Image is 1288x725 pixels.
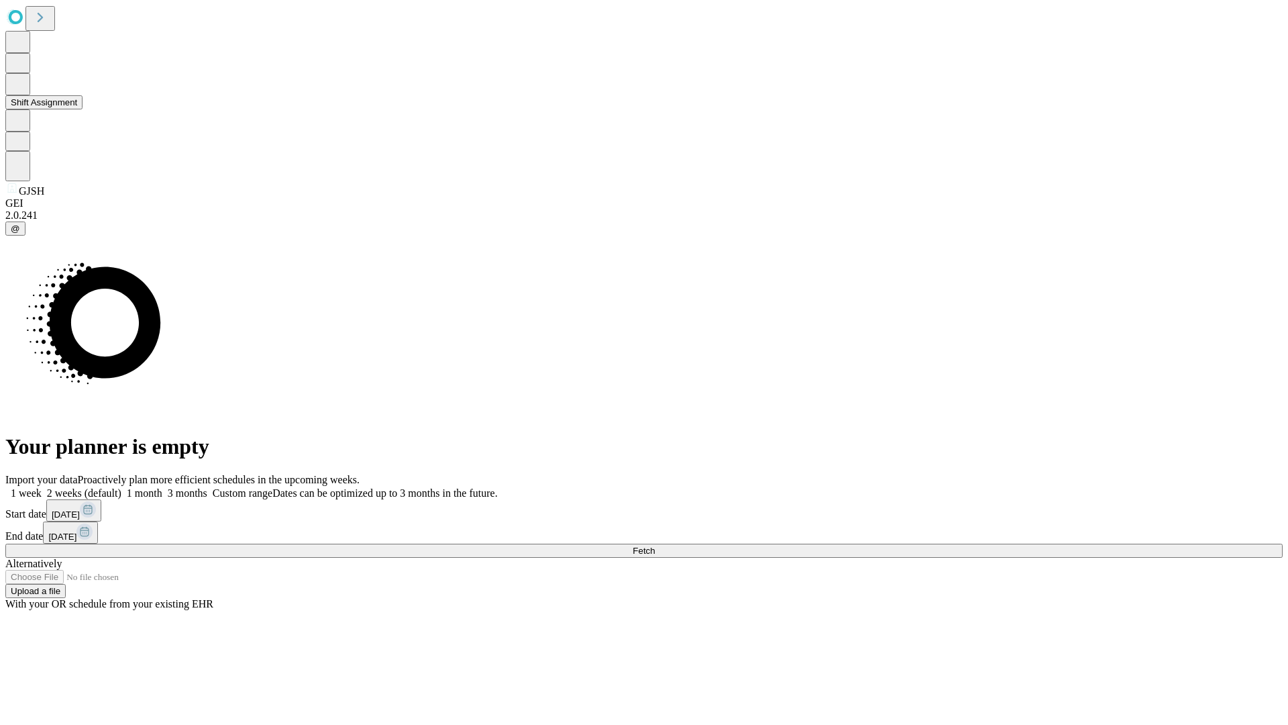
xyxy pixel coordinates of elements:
[78,474,360,485] span: Proactively plan more efficient schedules in the upcoming weeks.
[48,532,76,542] span: [DATE]
[633,546,655,556] span: Fetch
[213,487,272,499] span: Custom range
[43,522,98,544] button: [DATE]
[127,487,162,499] span: 1 month
[5,558,62,569] span: Alternatively
[272,487,497,499] span: Dates can be optimized up to 3 months in the future.
[52,510,80,520] span: [DATE]
[5,95,83,109] button: Shift Assignment
[5,598,213,610] span: With your OR schedule from your existing EHR
[5,434,1283,459] h1: Your planner is empty
[19,185,44,197] span: GJSH
[5,584,66,598] button: Upload a file
[5,522,1283,544] div: End date
[11,224,20,234] span: @
[5,209,1283,222] div: 2.0.241
[5,499,1283,522] div: Start date
[47,487,121,499] span: 2 weeks (default)
[11,487,42,499] span: 1 week
[168,487,207,499] span: 3 months
[5,544,1283,558] button: Fetch
[46,499,101,522] button: [DATE]
[5,222,25,236] button: @
[5,474,78,485] span: Import your data
[5,197,1283,209] div: GEI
